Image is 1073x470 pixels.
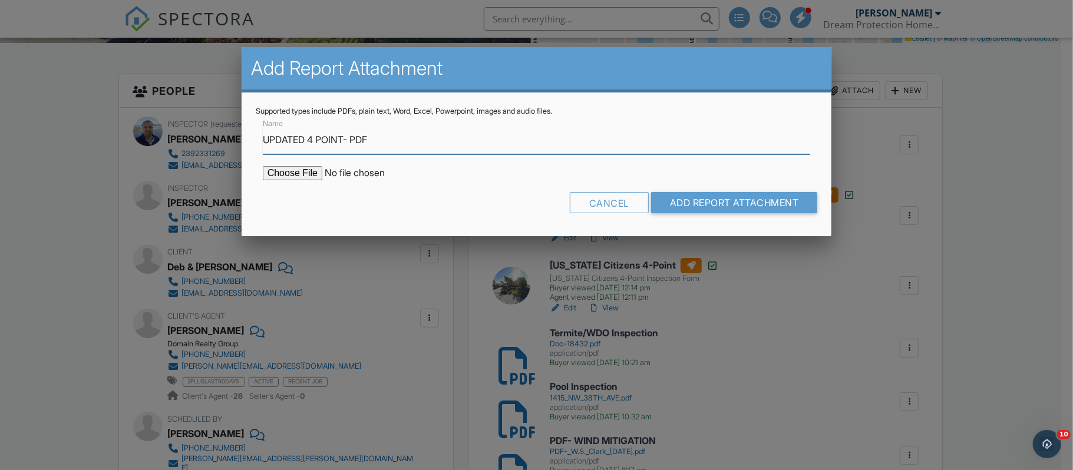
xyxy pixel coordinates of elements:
[651,192,818,213] input: Add Report Attachment
[263,118,283,129] label: Name
[1033,430,1061,458] iframe: Intercom live chat
[1057,430,1071,439] span: 10
[570,192,649,213] div: Cancel
[251,57,823,80] h2: Add Report Attachment
[256,107,818,116] div: Supported types include PDFs, plain text, Word, Excel, Powerpoint, images and audio files.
